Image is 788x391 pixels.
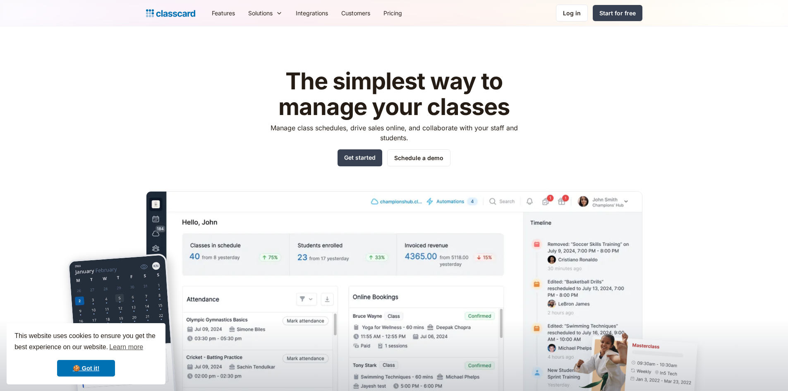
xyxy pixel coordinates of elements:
a: learn more about cookies [108,341,144,353]
a: Customers [335,4,377,22]
div: Solutions [242,4,289,22]
a: Get started [338,149,382,166]
div: Start for free [599,9,636,17]
span: This website uses cookies to ensure you get the best experience on our website. [14,331,158,353]
a: Integrations [289,4,335,22]
a: Log in [556,5,588,22]
a: Features [205,4,242,22]
h1: The simplest way to manage your classes [263,69,525,120]
div: Log in [563,9,581,17]
a: Pricing [377,4,409,22]
div: cookieconsent [7,323,165,384]
a: dismiss cookie message [57,360,115,377]
a: home [146,7,195,19]
a: Schedule a demo [387,149,450,166]
a: Start for free [593,5,642,21]
p: Manage class schedules, drive sales online, and collaborate with your staff and students. [263,123,525,143]
div: Solutions [248,9,273,17]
